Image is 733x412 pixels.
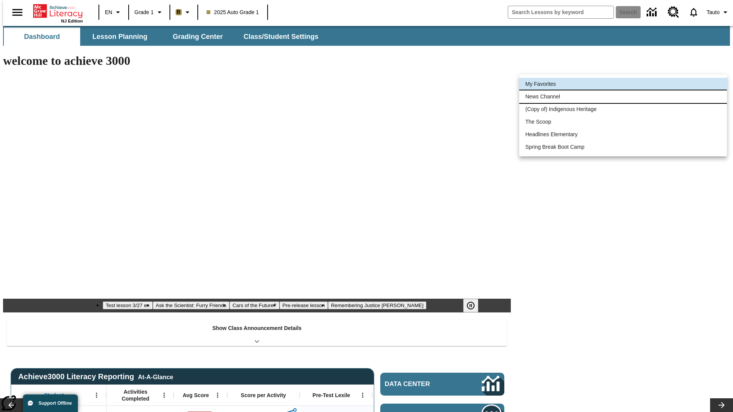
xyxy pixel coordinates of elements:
[519,103,727,116] li: (Copy of) Indigenous Heritage
[519,128,727,141] li: Headlines Elementary
[519,116,727,128] li: The Scoop
[519,90,727,103] li: News Channel
[519,78,727,90] li: My Favorites
[519,141,727,153] li: Spring Break Boot Camp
